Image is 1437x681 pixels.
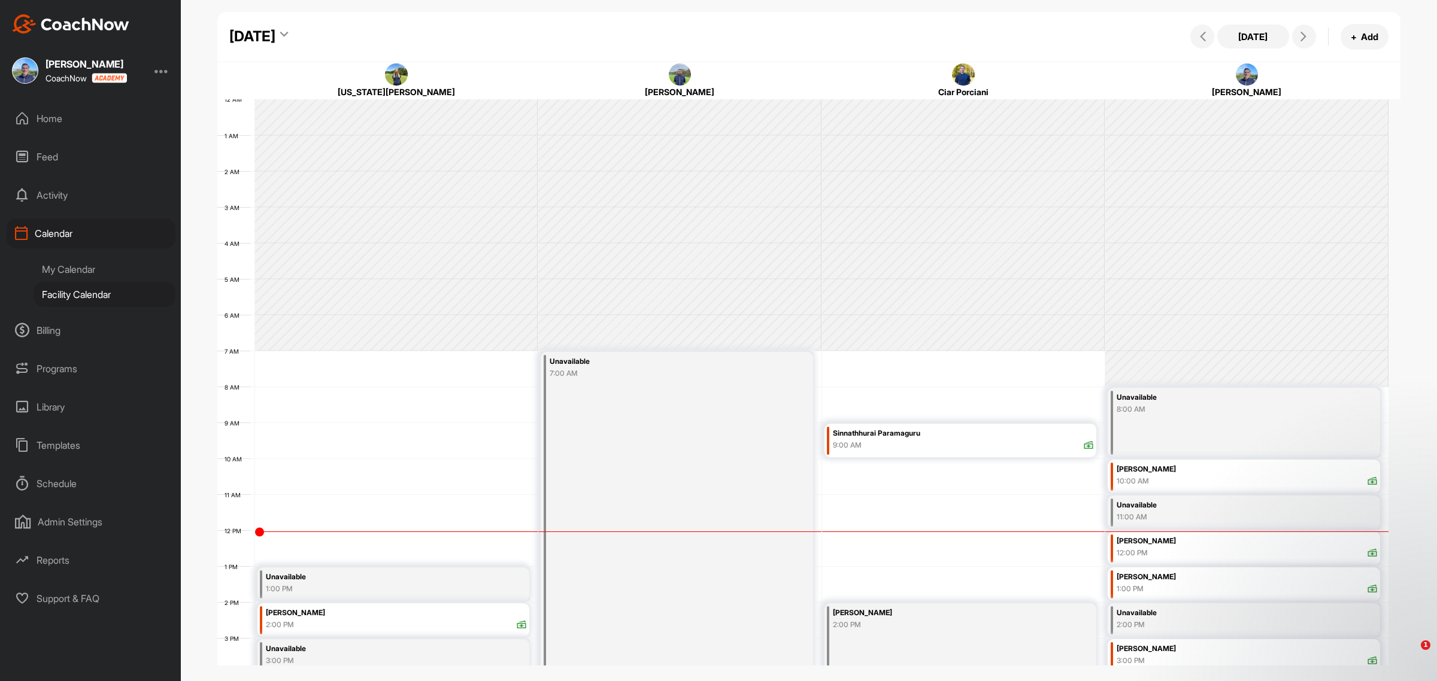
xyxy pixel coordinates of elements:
div: 1:00 PM [1117,583,1144,594]
div: 9:00 AM [833,440,862,451]
span: + [1351,31,1357,43]
div: Unavailable [266,570,480,584]
div: Unavailable [266,642,480,656]
img: square_b4d54992daa58f12b60bc3814c733fd4.jpg [952,63,975,86]
div: [PERSON_NAME] [1117,463,1378,476]
div: [PERSON_NAME] [46,59,127,69]
div: 2:00 PM [833,619,1047,630]
div: Unavailable [1117,391,1330,405]
img: square_97d7065dee9584326f299e5bc88bd91d.jpg [385,63,408,86]
div: Billing [7,315,175,345]
div: 11:00 AM [1117,512,1330,522]
div: 7 AM [217,348,251,355]
div: Schedule [7,469,175,498]
div: Reports [7,545,175,575]
div: Unavailable [550,355,763,369]
div: Programs [7,354,175,384]
div: Home [7,104,175,133]
div: [US_STATE][PERSON_NAME] [278,86,515,98]
div: [PERSON_NAME] [1117,570,1378,584]
div: 2:00 PM [266,619,294,630]
div: 3:00 PM [1117,655,1145,666]
div: 12 AM [217,96,254,103]
div: 8:00 AM [1117,404,1330,415]
div: Feed [7,142,175,172]
div: 11 AM [217,491,253,498]
div: Library [7,392,175,422]
div: [PERSON_NAME] [1117,534,1378,548]
img: square_909ed3242d261a915dd01046af216775.jpg [12,57,38,84]
button: [DATE] [1217,25,1289,48]
div: Sinnathhurai Paramaguru [833,427,1094,440]
div: Facility Calendar [34,282,175,307]
div: 6 AM [217,312,251,319]
span: 1 [1421,640,1430,650]
div: 12:00 PM [1117,548,1148,558]
div: [PERSON_NAME] [833,606,1047,620]
div: 8 AM [217,384,251,391]
div: [DATE] [229,26,275,47]
div: [PERSON_NAME] [562,86,799,98]
div: 3 AM [217,204,251,211]
img: CoachNow acadmey [92,73,127,83]
button: +Add [1341,24,1389,50]
div: 2 AM [217,168,251,175]
div: 10:00 AM [1117,476,1149,487]
div: Support & FAQ [7,583,175,613]
div: [PERSON_NAME] [266,606,527,620]
div: 4 AM [217,240,251,247]
div: My Calendar [34,257,175,282]
div: 9 AM [217,419,251,427]
div: Unavailable [1117,606,1330,620]
div: 1 PM [217,563,250,570]
img: CoachNow [12,14,129,34]
div: 2:00 PM [1117,619,1330,630]
div: 1 AM [217,132,250,139]
div: 5 AM [217,276,251,283]
div: 7:00 AM [550,368,763,379]
div: 10 AM [217,455,254,463]
div: 1:00 PM [266,583,480,594]
div: [PERSON_NAME] [1117,642,1378,656]
div: 3:00 PM [266,655,480,666]
div: Calendar [7,218,175,248]
div: 3 PM [217,635,251,642]
div: CoachNow [46,73,127,83]
div: Admin Settings [7,507,175,537]
div: [PERSON_NAME] [1129,86,1366,98]
div: 2 PM [217,599,251,606]
img: square_e7f01a7cdd3d5cba7fa3832a10add056.jpg [669,63,692,86]
div: Ciar Porciani [845,86,1082,98]
img: square_909ed3242d261a915dd01046af216775.jpg [1236,63,1259,86]
div: Unavailable [1117,498,1330,512]
iframe: Intercom live chat [1396,640,1425,669]
div: Activity [7,180,175,210]
div: 12 PM [217,527,253,534]
div: Templates [7,430,175,460]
